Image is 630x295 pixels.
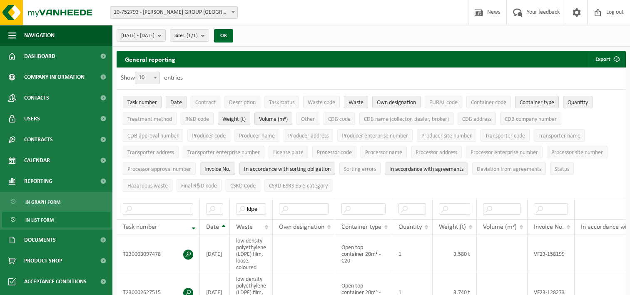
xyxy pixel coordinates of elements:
a: In list form [2,212,110,227]
span: Final R&D code [181,183,217,189]
span: [DATE] - [DATE] [121,30,154,42]
span: Waste [349,100,364,106]
span: Producer name [239,133,275,139]
span: Deviation from agreements [477,166,541,172]
button: Transporter addressTransporter address: Activate to sort [123,146,179,158]
span: Producer code [192,133,226,139]
button: Processor site numberProcessor site number: Activate to sort [547,146,608,158]
td: low density polyethylene (LDPE) film, loose, coloured [230,235,273,273]
button: CSRD CodeCSRD Code: Activate to sort [226,179,260,192]
span: Contracts [24,129,53,150]
span: Treatment method [127,116,172,122]
button: [DATE] - [DATE] [117,29,166,42]
button: In accordance with agreements : Activate to sort [385,162,468,175]
span: Other [301,116,315,122]
span: Date [170,100,182,106]
td: [DATE] [200,235,230,273]
span: Invoice No. [534,224,564,230]
button: Processor addressProcessor address: Activate to sort [411,146,462,158]
span: In list form [25,212,54,228]
span: CDB company number [505,116,557,122]
span: Processor code [317,150,352,156]
button: Hazardous waste : Activate to sort [123,179,172,192]
button: EURAL codeEURAL code: Activate to sort [425,96,462,108]
td: 1 [392,235,433,273]
button: Final R&D codeFinal R&amp;D code: Activate to sort [177,179,222,192]
button: Transporter enterprise numberTransporter enterprise number: Activate to sort [183,146,264,158]
button: CDB company numberCDB company number: Activate to sort [500,112,561,125]
span: Transporter name [538,133,580,139]
span: Waste [236,224,253,230]
span: Sites [174,30,198,42]
span: Producer address [288,133,329,139]
span: Task status [269,100,294,106]
button: Producer site numberProducer site number: Activate to sort [417,129,476,142]
span: Quantity [568,100,588,106]
span: Contacts [24,87,49,108]
span: CSRD ESRS E5-5 category [269,183,328,189]
button: Waste codeWaste code: Activate to sort [303,96,340,108]
span: Task number [123,224,157,230]
span: 10-752793 - LEMAHIEU GROUP NV - OOSTENDE [110,7,237,18]
button: Producer codeProducer code: Activate to sort [187,129,230,142]
button: CDB name (collector, dealer, broker)CDB name (collector, dealer, broker): Activate to sort [359,112,453,125]
span: Task number [127,100,157,106]
span: Weight (t) [222,116,246,122]
span: Container code [471,100,506,106]
span: Volume (m³) [483,224,517,230]
td: Open top container 20m³ - C20 [335,235,392,273]
span: Description [229,100,256,106]
button: Treatment methodTreatment method: Activate to sort [123,112,177,125]
td: T230003097478 [117,235,200,273]
button: CDB codeCDB code: Activate to sort [324,112,355,125]
span: Transporter code [485,133,525,139]
span: Navigation [24,25,55,46]
button: R&D codeR&amp;D code: Activate to sort [181,112,214,125]
label: Show entries [121,75,183,81]
button: CDB approval numberCDB approval number: Activate to sort [123,129,183,142]
span: Sorting errors [344,166,376,172]
span: 10-752793 - LEMAHIEU GROUP NV - OOSTENDE [110,6,238,19]
span: CDB approval number [127,133,179,139]
button: Processor nameProcessor name: Activate to sort [361,146,407,158]
span: Processor enterprise number [471,150,538,156]
button: CDB addressCDB address: Activate to sort [458,112,496,125]
button: Transporter nameTransporter name: Activate to sort [534,129,585,142]
span: In accordance with agreements [389,166,463,172]
button: Task numberTask number : Activate to remove sorting [123,96,162,108]
button: OtherOther: Activate to sort [296,112,319,125]
span: EURAL code [429,100,458,106]
span: CDB address [462,116,491,122]
span: Status [555,166,569,172]
button: ContractContract: Activate to sort [191,96,220,108]
span: Container type [520,100,554,106]
button: Task statusTask status: Activate to sort [264,96,299,108]
button: DateDate: Activate to sort [166,96,187,108]
span: Own designation [377,100,416,106]
span: In accordance with sorting obligation [244,166,331,172]
button: Container codeContainer code: Activate to sort [466,96,511,108]
span: Calendar [24,150,50,171]
span: 10 [135,72,160,84]
span: Company information [24,67,85,87]
span: Processor site number [551,150,603,156]
span: Contract [195,100,216,106]
button: Export [589,51,625,67]
span: Transporter enterprise number [187,150,260,156]
span: Transporter address [127,150,174,156]
span: License plate [273,150,304,156]
button: Processor codeProcessor code: Activate to sort [312,146,356,158]
span: Quantity [398,224,422,230]
span: Own designation [279,224,324,230]
button: License plateLicense plate: Activate to sort [269,146,308,158]
button: Own designationOwn designation: Activate to sort [372,96,421,108]
iframe: chat widget [4,277,139,295]
span: Waste code [308,100,335,106]
span: Date [206,224,219,230]
h2: General reporting [117,51,184,67]
span: CSRD Code [230,183,256,189]
button: Container typeContainer type: Activate to sort [515,96,559,108]
button: Producer addressProducer address: Activate to sort [284,129,333,142]
span: Hazardous waste [127,183,168,189]
span: Reporting [24,171,52,192]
